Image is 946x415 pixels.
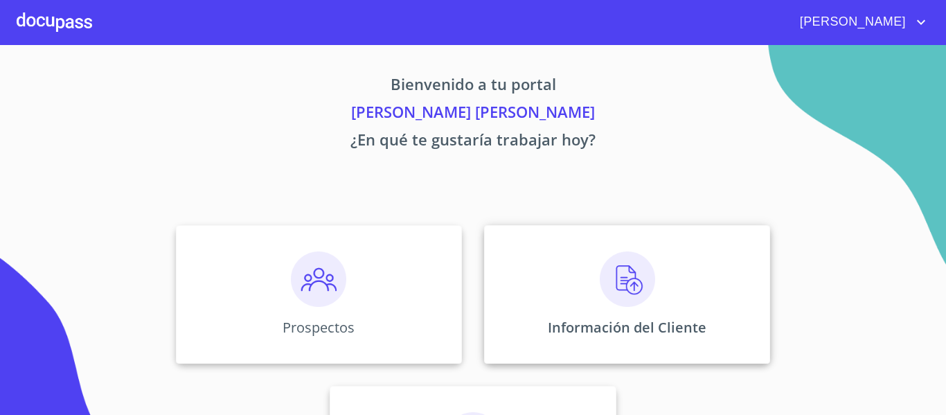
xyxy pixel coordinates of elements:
p: Bienvenido a tu portal [46,73,900,100]
img: carga.png [600,251,655,307]
span: [PERSON_NAME] [789,11,913,33]
img: prospectos.png [291,251,346,307]
p: [PERSON_NAME] [PERSON_NAME] [46,100,900,128]
button: account of current user [789,11,929,33]
p: Información del Cliente [548,318,706,337]
p: ¿En qué te gustaría trabajar hoy? [46,128,900,156]
p: Prospectos [283,318,355,337]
